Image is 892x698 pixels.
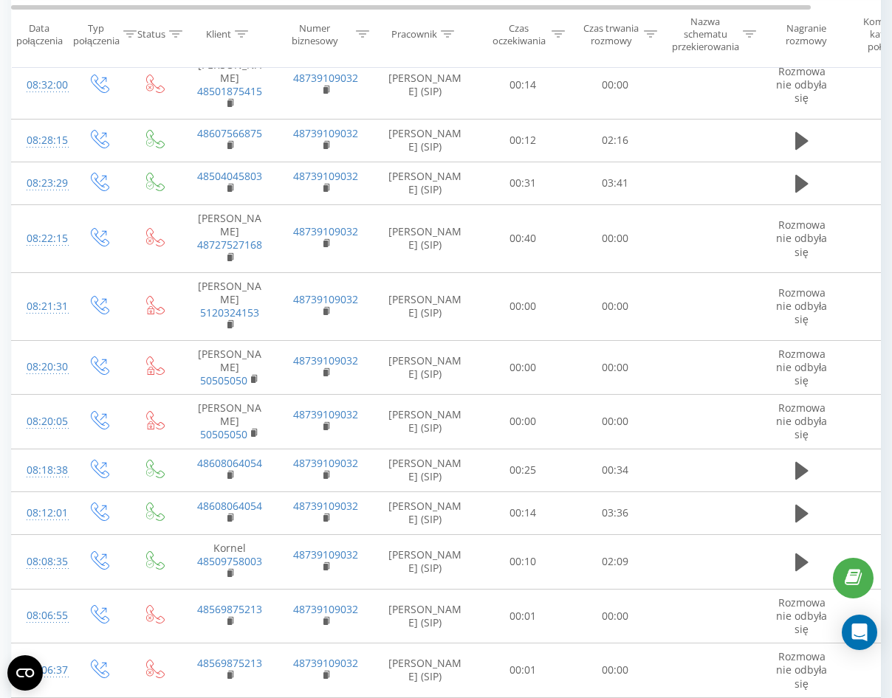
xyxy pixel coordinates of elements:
[374,119,477,162] td: [PERSON_NAME] (SIP)
[477,51,569,119] td: 00:14
[374,535,477,590] td: [PERSON_NAME] (SIP)
[293,353,358,367] a: 48739109032
[197,499,262,513] a: 48608064054
[200,427,247,441] a: 50505050
[293,602,358,616] a: 48739109032
[569,340,662,395] td: 00:00
[182,272,278,340] td: [PERSON_NAME]
[569,119,662,162] td: 02:16
[278,21,353,46] div: Numer biznesowy
[776,286,827,326] span: Rozmowa nie odbyła się
[477,119,569,162] td: 00:12
[569,205,662,273] td: 00:00
[477,162,569,204] td: 00:31
[374,205,477,273] td: [PERSON_NAME] (SIP)
[27,224,56,253] div: 08:22:15
[477,535,569,590] td: 00:10
[776,218,827,258] span: Rozmowa nie odbyła się
[776,347,827,387] span: Rozmowa nie odbyła się
[200,373,247,387] a: 50505050
[182,51,278,119] td: [PERSON_NAME]
[293,169,358,183] a: 48739109032
[293,292,358,306] a: 48739109032
[569,491,662,534] td: 03:36
[569,395,662,449] td: 00:00
[182,205,278,273] td: [PERSON_NAME]
[374,643,477,698] td: [PERSON_NAME] (SIP)
[374,589,477,643] td: [PERSON_NAME] (SIP)
[293,499,358,513] a: 48739109032
[490,21,548,46] div: Czas oczekiwania
[477,272,569,340] td: 00:00
[27,656,56,685] div: 08:06:37
[374,162,477,204] td: [PERSON_NAME] (SIP)
[73,21,120,46] div: Typ połączenia
[842,615,877,650] div: Open Intercom Messenger
[477,491,569,534] td: 00:14
[569,449,662,491] td: 00:34
[293,456,358,470] a: 48739109032
[27,547,56,576] div: 08:08:35
[27,601,56,630] div: 08:06:55
[27,71,56,100] div: 08:32:00
[477,643,569,698] td: 00:01
[374,449,477,491] td: [PERSON_NAME] (SIP)
[197,554,262,568] a: 48509758003
[569,535,662,590] td: 02:09
[7,655,43,691] button: Open CMP widget
[197,169,262,183] a: 48504045803
[477,340,569,395] td: 00:00
[776,595,827,636] span: Rozmowa nie odbyła się
[197,656,262,670] a: 48569875213
[569,51,662,119] td: 00:00
[137,28,165,41] div: Status
[374,340,477,395] td: [PERSON_NAME] (SIP)
[27,499,56,528] div: 08:12:01
[374,272,477,340] td: [PERSON_NAME] (SIP)
[477,449,569,491] td: 00:25
[293,547,358,561] a: 48739109032
[374,395,477,449] td: [PERSON_NAME] (SIP)
[293,71,358,85] a: 48739109032
[27,169,56,198] div: 08:23:29
[27,126,56,155] div: 08:28:15
[293,126,358,140] a: 48739109032
[477,395,569,449] td: 00:00
[182,395,278,449] td: [PERSON_NAME]
[293,407,358,421] a: 48739109032
[569,589,662,643] td: 00:00
[569,643,662,698] td: 00:00
[197,126,262,140] a: 48607566875
[477,589,569,643] td: 00:01
[27,456,56,485] div: 08:18:38
[672,15,739,53] div: Nazwa schematu przekierowania
[374,51,477,119] td: [PERSON_NAME] (SIP)
[12,21,66,46] div: Data połączenia
[182,340,278,395] td: [PERSON_NAME]
[293,224,358,238] a: 48739109032
[569,272,662,340] td: 00:00
[206,28,231,41] div: Klient
[27,407,56,436] div: 08:20:05
[197,456,262,470] a: 48608064054
[770,21,842,46] div: Nagranie rozmowy
[27,292,56,321] div: 08:21:31
[27,353,56,381] div: 08:20:30
[200,305,259,319] a: 5120324153
[776,401,827,441] span: Rozmowa nie odbyła się
[582,21,640,46] div: Czas trwania rozmowy
[182,535,278,590] td: Kornel
[197,238,262,252] a: 48727527168
[391,28,437,41] div: Pracownik
[776,64,827,105] span: Rozmowa nie odbyła się
[197,84,262,98] a: 48501875415
[569,162,662,204] td: 03:41
[197,602,262,616] a: 48569875213
[477,205,569,273] td: 00:40
[776,649,827,690] span: Rozmowa nie odbyła się
[374,491,477,534] td: [PERSON_NAME] (SIP)
[293,656,358,670] a: 48739109032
